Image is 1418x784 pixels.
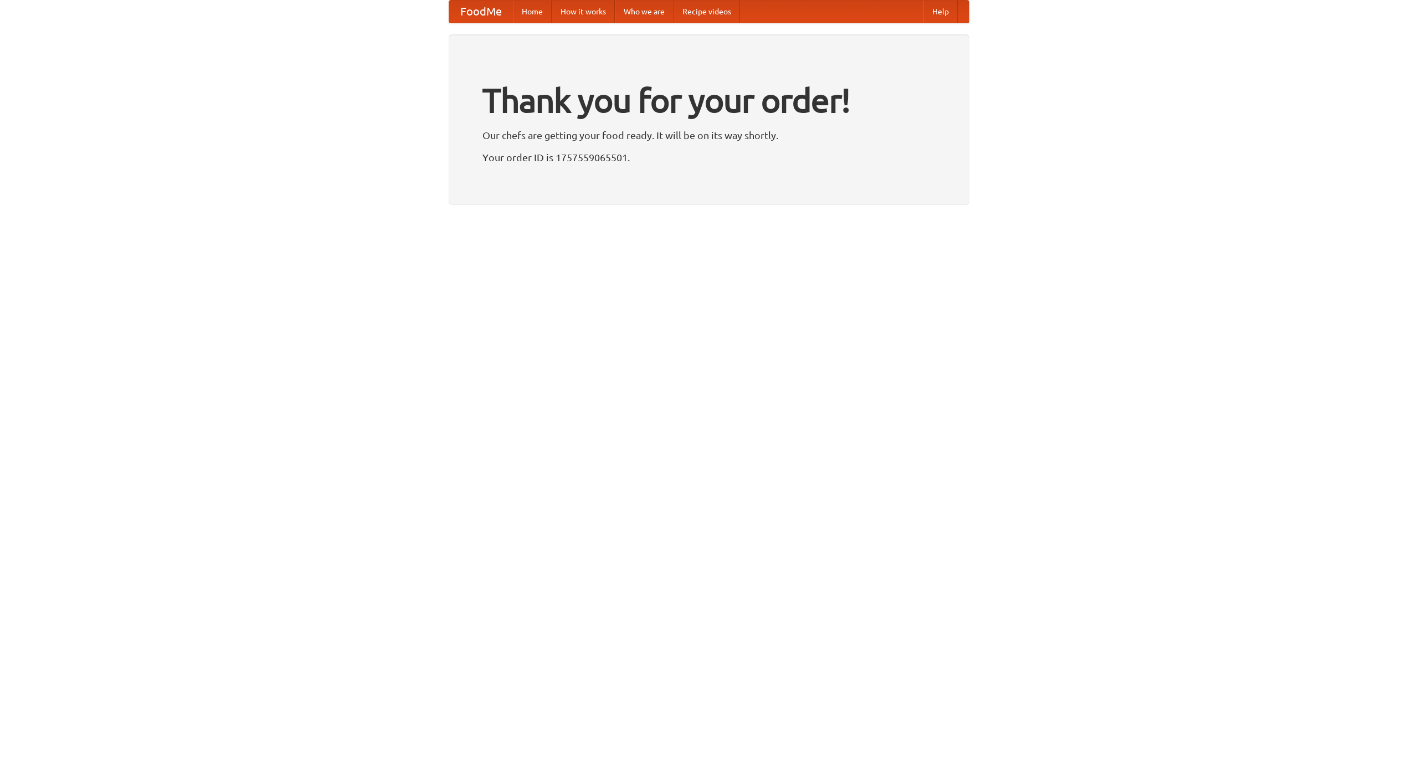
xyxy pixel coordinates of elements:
a: Recipe videos [674,1,740,23]
h1: Thank you for your order! [482,74,936,127]
p: Our chefs are getting your food ready. It will be on its way shortly. [482,127,936,144]
a: How it works [552,1,615,23]
p: Your order ID is 1757559065501. [482,149,936,166]
a: Home [513,1,552,23]
a: FoodMe [449,1,513,23]
a: Who we are [615,1,674,23]
a: Help [923,1,958,23]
